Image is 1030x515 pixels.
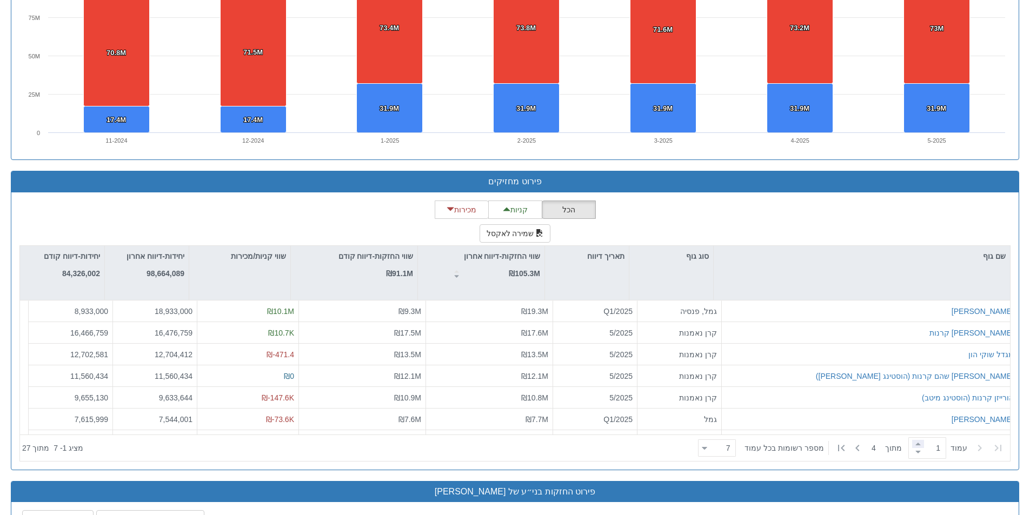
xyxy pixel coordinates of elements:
[642,349,717,359] div: קרן נאמנות
[557,327,633,338] div: 5/2025
[33,370,108,381] div: 11,560,434
[33,349,108,359] div: 12,702,581
[927,104,946,112] tspan: 31.9M
[398,307,421,316] span: ₪9.3M
[714,246,1010,266] div: שם גוף
[267,307,294,316] span: ₪10.1M
[790,24,809,32] tspan: 73.2M
[526,414,548,423] span: ₪7.7M
[629,246,713,266] div: סוג גוף
[952,413,1014,424] button: [PERSON_NAME]
[117,306,192,317] div: 18,933,000
[653,104,673,112] tspan: 31.9M
[968,349,1014,359] button: מגדל שוקי הון
[790,104,809,112] tspan: 31.9M
[521,328,548,337] span: ₪17.6M
[509,269,540,278] strong: ₪105.3M
[394,393,421,402] span: ₪10.9M
[435,200,489,219] button: מכירות
[107,116,126,124] tspan: 17.4M
[33,327,108,338] div: 16,466,759
[267,350,294,358] span: ₪-471.4
[29,91,40,98] text: 25M
[266,414,294,423] span: ₪-73.6K
[117,370,192,381] div: 11,560,434
[117,327,192,338] div: 16,476,759
[694,436,1008,460] div: ‏ מתוך
[386,269,413,278] strong: ₪91.1M
[22,436,83,460] div: ‏מציג 1 - 7 ‏ מתוך 27
[653,25,673,34] tspan: 71.6M
[127,250,184,262] p: יחידות-דיווח אחרון
[268,328,294,337] span: ₪10.7K
[44,250,100,262] p: יחידות-דיווח קודם
[488,200,542,219] button: קניות
[557,370,633,381] div: 5/2025
[398,414,421,423] span: ₪7.6M
[243,116,263,124] tspan: 17.4M
[545,246,629,266] div: תאריך דיווח
[262,393,294,402] span: ₪-147.6K
[117,413,192,424] div: 7,544,001
[542,200,596,219] button: הכל
[29,15,40,21] text: 75M
[117,349,192,359] div: 12,704,412
[521,371,548,380] span: ₪12.1M
[62,269,100,278] strong: 84,326,002
[480,224,551,243] button: שמירה לאקסל
[380,104,399,112] tspan: 31.9M
[242,137,264,144] text: 12-2024
[117,392,192,403] div: 9,633,644
[521,307,548,316] span: ₪19.3M
[338,250,413,262] p: שווי החזקות-דיווח קודם
[380,24,399,32] tspan: 73.4M
[642,327,717,338] div: קרן נאמנות
[521,350,548,358] span: ₪13.5M
[642,392,717,403] div: קרן נאמנות
[557,413,633,424] div: Q1/2025
[464,250,540,262] p: שווי החזקות-דיווח אחרון
[557,392,633,403] div: 5/2025
[642,413,717,424] div: גמל
[19,487,1011,497] h3: פירוט החזקות בני״ע של [PERSON_NAME]
[791,137,809,144] text: 4-2025
[642,370,717,381] div: קרן נאמנות
[745,443,824,453] span: ‏מספר רשומות בכל עמוד
[930,24,943,32] tspan: 73M
[521,393,548,402] span: ₪10.8M
[33,392,108,403] div: 9,655,130
[516,24,536,32] tspan: 73.8M
[952,306,1014,317] button: [PERSON_NAME]
[516,104,536,112] tspan: 31.9M
[394,371,421,380] span: ₪12.1M
[557,306,633,317] div: Q1/2025
[147,269,184,278] strong: 98,664,089
[29,53,40,59] text: 50M
[929,327,1014,338] button: [PERSON_NAME] קרנות
[394,328,421,337] span: ₪17.5M
[33,413,108,424] div: 7,615,999
[394,350,421,358] span: ₪13.5M
[243,48,263,56] tspan: 71.5M
[557,349,633,359] div: 5/2025
[642,306,717,317] div: גמל, פנסיה
[189,246,290,266] div: שווי קניות/מכירות
[517,137,536,144] text: 2-2025
[951,443,967,453] span: ‏עמוד
[381,137,399,144] text: 1-2025
[33,306,108,317] div: 8,933,000
[927,137,946,144] text: 5-2025
[284,371,294,380] span: ₪0
[37,130,40,136] text: 0
[654,137,673,144] text: 3-2025
[107,49,126,57] tspan: 70.8M
[816,370,1014,381] button: [PERSON_NAME] שהם קרנות (הוסטינג [PERSON_NAME])
[922,392,1014,403] button: הורייזן קרנות (הוסטינג מיטב)
[105,137,127,144] text: 11-2024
